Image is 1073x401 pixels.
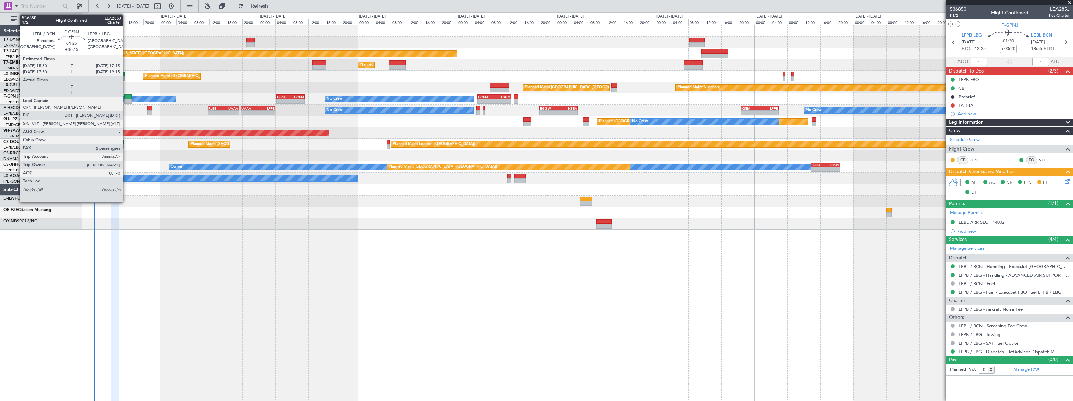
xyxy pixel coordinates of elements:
a: LFPB / LBG - Handling - ADVANCED AIR SUPPORT LFPB [958,272,1070,278]
div: RJBB [208,106,223,110]
div: 16:00 [821,19,837,25]
div: Planned Maint [GEOGRAPHIC_DATA] ([GEOGRAPHIC_DATA]) [191,139,299,149]
div: 16:00 [722,19,738,25]
a: DRT [970,157,986,163]
a: OY-NBSPC12/NG [3,219,37,223]
a: LFMN/NCE [3,66,24,71]
span: 9H-LPZ [3,117,17,121]
div: - [290,99,304,103]
span: All Aircraft [18,16,73,21]
label: Planned PAX [950,366,976,373]
a: T7-EAGLFalcon 8X [3,49,39,53]
div: No Crew [327,105,343,115]
div: 08:00 [887,19,903,25]
span: OE-FZE [3,208,18,212]
a: LFPB/LBG [3,145,21,150]
span: CS-JHH [3,163,18,167]
span: Leg Information [949,119,984,126]
div: 12:00 [209,19,226,25]
a: LFPB / LBG - Dispatch - JetAdvisor Dispatch MT [958,349,1057,355]
a: LEBL / BCN - Screening Fee Crew [958,323,1027,329]
span: LX-AOA [3,174,19,178]
div: [DATE] - [DATE] [855,14,881,20]
div: 12:00 [308,19,325,25]
a: Manage PAX [1013,366,1039,373]
div: 04:00 [573,19,589,25]
div: Planned Maint [GEOGRAPHIC_DATA] ([GEOGRAPHIC_DATA]) [145,71,253,81]
a: EDLW/DTM [3,88,24,93]
div: 04:00 [77,19,94,25]
div: 16:00 [325,19,342,25]
div: Add new [958,228,1070,234]
span: F-GPNJ [1001,22,1018,29]
a: F-GPNJFalcon 900EX [3,94,44,99]
div: 04:00 [176,19,193,25]
div: UAAA [223,106,238,110]
div: 20:00 [837,19,854,25]
div: 20:00 [342,19,358,25]
div: 20:00 [441,19,457,25]
span: LX-GBH [3,83,19,87]
a: Manage Services [950,245,984,252]
div: [DATE] - [DATE] [260,14,286,20]
span: FFC [1024,179,1032,186]
div: FO [1026,156,1037,164]
a: [PERSON_NAME]/QSA [3,179,44,184]
span: 536850 [950,5,966,13]
div: 20:00 [540,19,556,25]
span: ALDT [1051,58,1062,65]
div: UCFM [290,95,304,99]
span: LFPB LBG [962,32,982,39]
div: 00:00 [259,19,275,25]
a: LFPB / LBG - Towing [958,332,1000,337]
div: Planned Maint [GEOGRAPHIC_DATA] ([GEOGRAPHIC_DATA]) [525,82,633,93]
a: CS-RRCFalcon 900LX [3,151,44,155]
a: FCBB/BZV [3,134,22,139]
div: - [741,111,760,115]
div: EGGW [540,106,559,110]
a: T7-EMIHawker 900XP [3,60,45,65]
div: Planned Maint [US_STATE] ([GEOGRAPHIC_DATA]) [96,48,184,59]
span: CS-DOU [3,140,20,144]
div: Owner [171,162,182,172]
div: [DATE] - [DATE] [756,14,782,20]
span: [DATE] - [DATE] [117,3,149,9]
span: ATOT [957,58,969,65]
a: LEBL / BCN - Fuel [958,281,995,287]
div: 20:00 [936,19,953,25]
div: 12:00 [606,19,622,25]
span: 01:30 [1003,38,1014,45]
div: 04:00 [375,19,391,25]
div: 00:00 [854,19,870,25]
a: LX-AOACitation Mustang [3,174,53,178]
a: LFPB / LBG - Fuel - ExecuJet FBO Fuel LFPB / LBG [958,289,1061,295]
span: Permits [949,200,965,208]
div: 08:00 [490,19,507,25]
div: LEBL ARR SLOT 1400z [958,219,1004,225]
div: 00:00 [755,19,771,25]
span: D-ILWP [3,197,17,201]
span: Refresh [245,4,274,9]
div: 16:00 [127,19,143,25]
div: No Crew [327,94,343,104]
div: 16:00 [920,19,936,25]
span: (4/4) [1048,236,1058,243]
div: Planned [GEOGRAPHIC_DATA] ([GEOGRAPHIC_DATA]) [599,116,696,127]
span: ELDT [1044,46,1055,53]
div: 00:00 [358,19,375,25]
div: Planned Maint [GEOGRAPHIC_DATA] [360,60,425,70]
div: Planned Maint [GEOGRAPHIC_DATA] ([GEOGRAPHIC_DATA]) [389,162,497,172]
div: - [478,99,494,103]
span: (1/1) [1048,200,1058,207]
a: OE-FZECitation Mustang [3,208,51,212]
div: - [760,111,778,115]
div: [DATE] - [DATE] [359,14,386,20]
div: 12:00 [408,19,424,25]
div: - [241,111,258,115]
span: T7-EAGL [3,49,20,53]
div: 08:00 [391,19,408,25]
div: 12:00 [507,19,523,25]
a: LX-GBHFalcon 7X [3,83,37,87]
div: LSGG [494,95,510,99]
div: 16:00 [523,19,540,25]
